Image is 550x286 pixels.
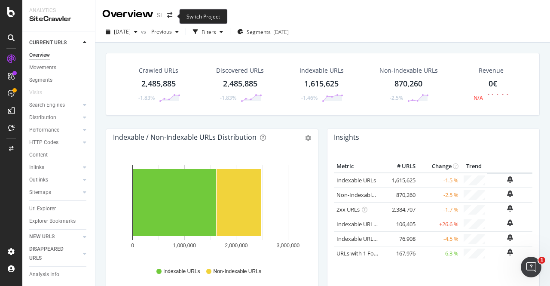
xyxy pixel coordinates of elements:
[507,219,513,226] div: bell-plus
[29,232,80,241] a: NEW URLS
[273,28,289,36] div: [DATE]
[29,14,88,24] div: SiteCrawler
[304,78,339,89] div: 1,615,625
[131,243,134,249] text: 0
[507,190,513,197] div: bell-plus
[418,231,461,246] td: -4.5 %
[507,249,513,255] div: bell-plus
[29,163,44,172] div: Inlinks
[479,66,504,75] span: Revenue
[114,28,131,35] span: 2025 Aug. 1st
[29,126,59,135] div: Performance
[390,94,403,101] div: -2.5%
[383,217,418,231] td: 106,405
[336,191,389,199] a: Non-Indexable URLs
[29,151,89,160] a: Content
[336,206,360,213] a: 2xx URLs
[29,51,89,60] a: Overview
[383,173,418,188] td: 1,615,625
[141,78,176,89] div: 2,485,885
[379,66,438,75] div: Non-Indexable URLs
[383,231,418,246] td: 76,908
[29,101,65,110] div: Search Engines
[418,217,461,231] td: +26.6 %
[29,204,56,213] div: Url Explorer
[394,78,422,89] div: 870,260
[141,28,148,35] span: vs
[29,217,89,226] a: Explorer Bookmarks
[29,270,89,279] a: Analysis Info
[29,113,56,122] div: Distribution
[163,268,200,275] span: Indexable URLs
[474,94,483,101] div: N/A
[461,160,487,173] th: Trend
[29,101,80,110] a: Search Engines
[29,175,80,185] a: Outlinks
[29,232,55,241] div: NEW URLS
[336,176,376,184] a: Indexable URLs
[29,51,50,60] div: Overview
[334,160,383,173] th: Metric
[148,28,172,35] span: Previous
[383,246,418,261] td: 167,976
[29,38,67,47] div: CURRENT URLS
[29,151,48,160] div: Content
[173,243,196,249] text: 1,000,000
[247,28,271,36] span: Segments
[113,133,257,141] div: Indexable / Non-Indexable URLs Distribution
[29,138,80,147] a: HTTP Codes
[29,175,48,185] div: Outlinks
[29,76,52,85] div: Segments
[29,217,76,226] div: Explorer Bookmarks
[29,188,80,197] a: Sitemaps
[202,28,216,36] div: Filters
[29,63,56,72] div: Movements
[179,9,227,24] div: Switch Project
[29,113,80,122] a: Distribution
[507,205,513,212] div: bell-plus
[507,176,513,183] div: bell-plus
[418,202,461,217] td: -1.7 %
[336,220,408,228] a: Indexable URLs with Bad H1
[299,66,344,75] div: Indexable URLs
[277,243,300,249] text: 3,000,000
[29,245,80,263] a: DISAPPEARED URLS
[29,245,73,263] div: DISAPPEARED URLS
[418,160,461,173] th: Change
[139,66,178,75] div: Crawled URLs
[29,88,51,97] a: Visits
[418,188,461,202] td: -2.5 %
[148,25,182,39] button: Previous
[301,94,318,101] div: -1.46%
[383,202,418,217] td: 2,384,707
[157,11,164,19] div: SL
[418,246,461,261] td: -6.3 %
[234,25,292,39] button: Segments[DATE]
[216,66,264,75] div: Discovered URLs
[225,243,248,249] text: 2,000,000
[29,126,80,135] a: Performance
[418,173,461,188] td: -1.5 %
[189,25,226,39] button: Filters
[29,270,59,279] div: Analysis Info
[29,188,51,197] div: Sitemaps
[29,38,80,47] a: CURRENT URLS
[102,25,141,39] button: [DATE]
[213,268,261,275] span: Non-Indexable URLs
[383,160,418,173] th: # URLS
[29,63,89,72] a: Movements
[383,188,418,202] td: 870,260
[220,94,236,101] div: -1.83%
[521,257,541,277] iframe: Intercom live chat
[305,135,311,141] div: gear
[336,249,400,257] a: URLs with 1 Follow Inlink
[29,204,89,213] a: Url Explorer
[489,78,497,89] span: 0€
[29,76,89,85] a: Segments
[102,7,153,22] div: Overview
[334,132,359,143] h4: Insights
[507,234,513,241] div: bell-plus
[167,12,172,18] div: arrow-right-arrow-left
[113,160,308,260] svg: A chart.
